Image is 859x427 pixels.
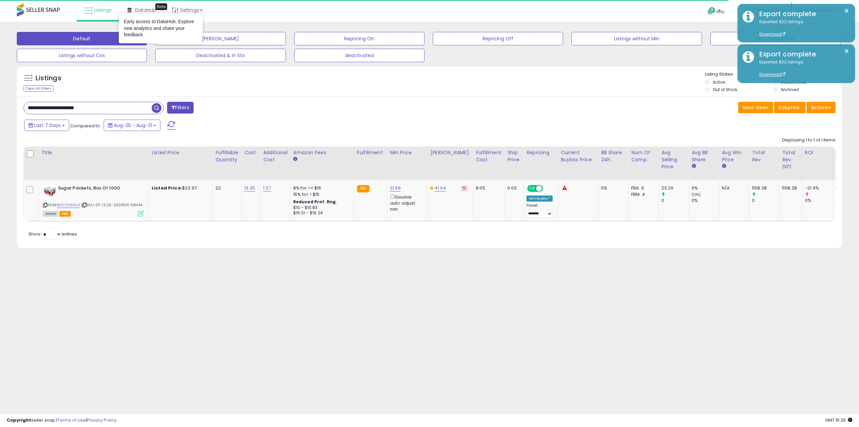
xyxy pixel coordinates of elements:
[805,185,832,191] div: -21.9%
[357,149,384,156] div: Fulfillment
[293,185,349,191] div: 8% for <= $15
[661,149,686,170] div: Avg Selling Price
[752,185,779,191] div: 558.28
[722,163,726,169] small: Avg Win Price.
[155,49,286,62] button: Deactivated & In Sto
[774,102,806,113] button: Columns
[293,205,349,211] div: $10 - $10.83
[759,72,786,77] a: Download
[390,193,422,213] div: Disable auto adjust min
[293,199,337,205] b: Reduced Prof. Rng.
[754,59,850,78] div: Exported 922 listings.
[167,102,193,114] button: Filters
[710,32,841,45] button: Non Competitive
[94,7,112,13] span: Listings
[435,185,446,191] a: 41.04
[507,185,518,191] div: 0.00
[759,31,786,37] a: Download
[716,9,725,14] span: Help
[476,185,499,191] div: 8.05
[807,102,836,113] button: Actions
[571,32,702,45] button: Listings without Min
[293,149,351,156] div: Amazon Fees
[526,203,553,218] div: Preset:
[43,211,58,217] span: All listings currently available for purchase on Amazon
[34,122,61,129] span: Last 7 Days
[152,185,182,191] b: Listed Price:
[357,185,369,193] small: FBA
[805,198,832,204] div: 0%
[722,149,746,163] div: Avg Win Price
[561,149,595,163] div: Current Buybox Price
[738,102,773,113] button: Save View
[782,137,836,143] div: Displaying 1 to 1 of 1 items
[430,149,470,156] div: [PERSON_NAME]
[24,120,69,131] button: Last 7 Days
[23,85,53,92] div: Clear All Filters
[43,185,56,199] img: 51LfJ+EJPjL._SL40_.jpg
[692,198,719,204] div: 0%
[294,32,424,45] button: Repricing On
[778,104,800,111] span: Columns
[805,149,829,156] div: ROI
[59,211,71,217] span: FBA
[155,3,167,10] div: Tooltip anchor
[631,185,653,191] div: FBA: 9
[58,185,140,193] b: Sugar Packets, Box Of 1000
[215,149,239,163] div: Fulfillable Quantity
[754,9,850,19] div: Export complete
[601,185,623,191] div: 0%
[692,192,701,197] small: (0%)
[782,185,797,191] div: 558.28
[263,149,288,163] div: Additional Cost
[782,149,799,170] div: Total Rev. Diff.
[661,185,689,191] div: 23.26
[844,7,849,15] button: ×
[754,19,850,38] div: Exported 922 listings.
[57,202,80,208] a: B00006IDJX
[81,202,142,208] span: | SKU: DT-13.25-20241011-58444
[713,87,737,92] label: Out of Stock
[390,185,401,191] a: 21.99
[294,49,424,62] button: deactivated
[70,123,101,129] span: Compared to:
[263,185,271,191] a: 1.37
[152,149,210,156] div: Listed Price
[713,79,725,85] label: Active
[244,149,257,156] div: Cost
[542,186,553,191] span: OFF
[631,149,656,163] div: Num of Comp.
[293,191,349,198] div: 15% for > $15
[702,2,738,22] a: Help
[135,7,156,13] span: DataHub
[244,185,255,191] a: 13.25
[433,32,563,45] button: Repricing Off
[692,163,696,169] small: Avg BB Share.
[705,71,842,78] p: Listing States:
[390,149,424,156] div: Min Price
[43,185,144,216] div: ASIN:
[124,18,198,38] div: Early access to DataHub. Explore new analytics and share your feedback.
[692,149,716,163] div: Avg BB Share
[36,74,61,83] h5: Listings
[104,120,160,131] button: Aug-25 - Aug-31
[507,149,521,163] div: Ship Price
[41,149,146,156] div: Title
[528,186,536,191] span: ON
[844,47,849,55] button: ×
[152,185,207,191] div: $23.97
[752,198,779,204] div: 0
[17,32,147,45] button: Default
[707,7,716,15] i: Get Help
[155,32,286,45] button: [PERSON_NAME]
[722,185,744,191] div: N/A
[476,149,502,163] div: Fulfillment Cost
[293,156,297,162] small: Amazon Fees.
[661,198,689,204] div: 0
[114,122,152,129] span: Aug-25 - Aug-31
[781,87,799,92] label: Archived
[631,191,653,198] div: FBM: 4
[752,149,776,163] div: Total Rev.
[754,49,850,59] div: Export complete
[601,149,625,163] div: BB Share 24h.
